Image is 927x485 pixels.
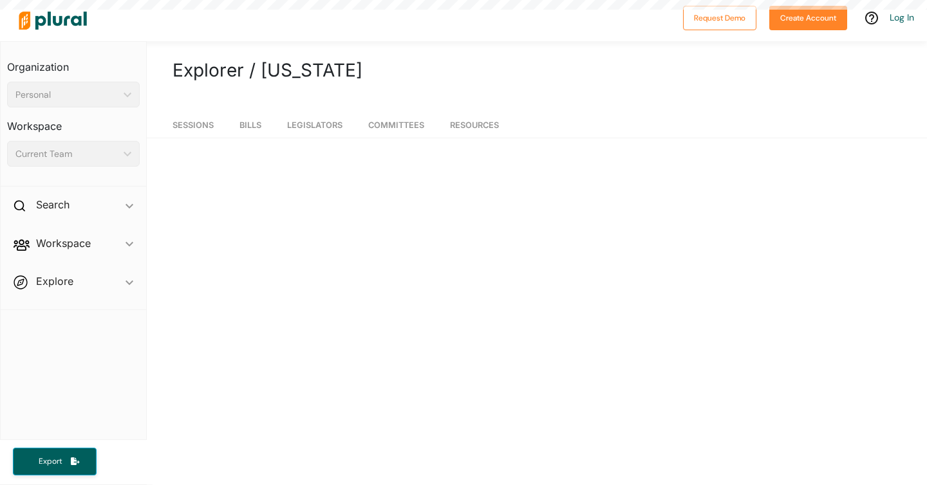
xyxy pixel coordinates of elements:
a: Legislators [287,107,342,138]
h2: Search [36,197,70,212]
a: Request Demo [683,10,756,24]
span: Sessions [173,120,214,130]
div: Current Team [15,147,118,161]
span: Bills [239,120,261,130]
button: Export [13,448,97,475]
h3: Organization [7,48,140,77]
a: Bills [239,107,261,138]
h3: Workspace [7,107,140,136]
h1: Explorer / [US_STATE] [173,57,901,84]
a: Create Account [769,10,847,24]
a: Sessions [173,107,214,138]
div: Personal [15,88,118,102]
a: Log In [890,12,914,23]
span: Legislators [287,120,342,130]
span: Resources [450,120,499,130]
span: Export [30,456,71,467]
a: Committees [368,107,424,138]
a: Resources [450,107,499,138]
span: Committees [368,120,424,130]
button: Request Demo [683,6,756,30]
button: Create Account [769,6,847,30]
